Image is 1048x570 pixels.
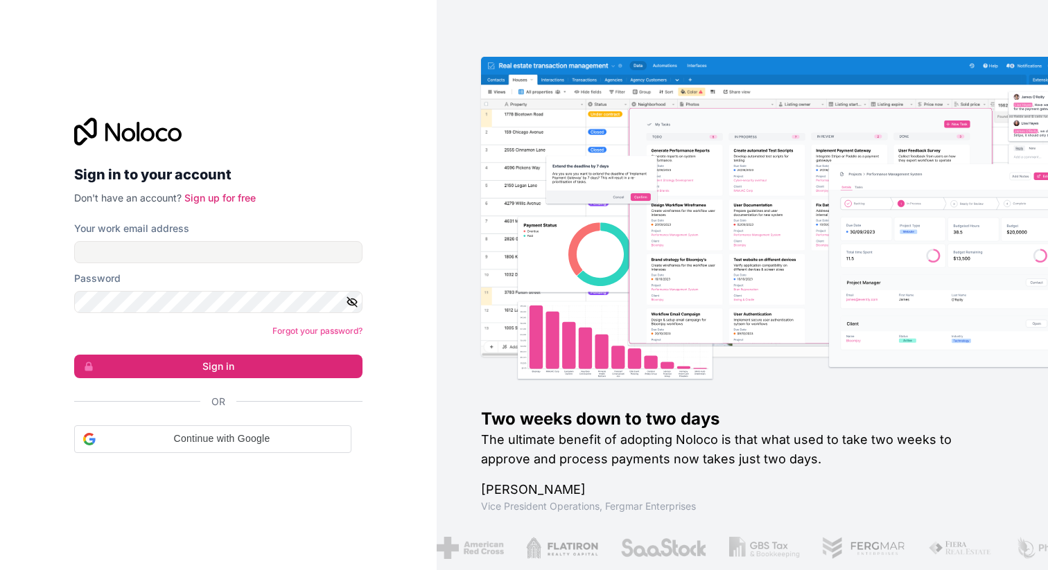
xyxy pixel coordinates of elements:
[74,291,363,313] input: Password
[526,537,598,559] img: /assets/flatiron-C8eUkumj.png
[74,355,363,378] button: Sign in
[620,537,707,559] img: /assets/saastock-C6Zbiodz.png
[101,431,342,446] span: Continue with Google
[821,537,906,559] img: /assets/fergmar-CudnrXN5.png
[74,425,351,453] div: Continue with Google
[481,480,1004,499] h1: [PERSON_NAME]
[211,395,225,409] span: Or
[437,537,504,559] img: /assets/american-red-cross-BAupjrZR.png
[481,430,1004,469] h2: The ultimate benefit of adopting Noloco is that what used to take two weeks to approve and proces...
[481,499,1004,513] h1: Vice President Operations , Fergmar Enterprises
[729,537,800,559] img: /assets/gbstax-C-GtDUiK.png
[481,408,1004,430] h1: Two weeks down to two days
[74,241,363,263] input: Email address
[928,537,993,559] img: /assets/fiera-fwj2N5v4.png
[74,222,189,235] label: Your work email address
[272,326,363,336] a: Forgot your password?
[184,192,256,204] a: Sign up for free
[74,271,121,285] label: Password
[74,162,363,187] h2: Sign in to your account
[74,192,182,204] span: Don't have an account?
